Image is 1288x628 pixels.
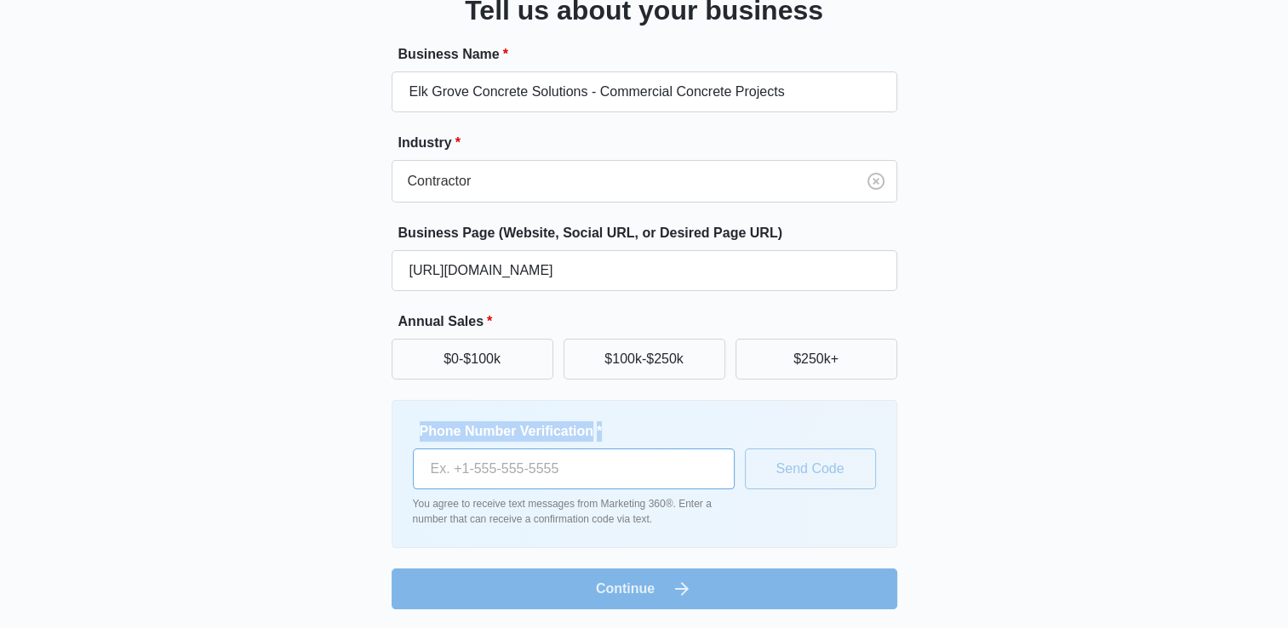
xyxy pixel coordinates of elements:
label: Annual Sales [398,311,904,332]
input: e.g. Jane's Plumbing [392,71,897,112]
input: e.g. janesplumbing.com [392,250,897,291]
p: You agree to receive text messages from Marketing 360®. Enter a number that can receive a confirm... [413,496,735,527]
button: Clear [862,168,890,195]
button: $0-$100k [392,339,553,380]
button: $250k+ [736,339,897,380]
button: $100k-$250k [564,339,725,380]
label: Industry [398,133,904,153]
label: Phone Number Verification [420,421,741,442]
label: Business Page (Website, Social URL, or Desired Page URL) [398,223,904,243]
input: Ex. +1-555-555-5555 [413,448,735,489]
label: Business Name [398,44,904,65]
